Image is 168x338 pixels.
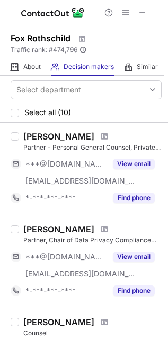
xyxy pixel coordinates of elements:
[137,63,158,71] span: Similar
[23,63,41,71] span: About
[113,159,155,169] button: Reveal Button
[25,252,107,262] span: ***@[DOMAIN_NAME]
[24,108,71,117] span: Select all (10)
[25,176,136,186] span: [EMAIL_ADDRESS][DOMAIN_NAME]
[25,269,136,279] span: [EMAIL_ADDRESS][DOMAIN_NAME]
[21,6,85,19] img: ContactOut v5.3.10
[113,252,155,262] button: Reveal Button
[23,317,94,327] div: [PERSON_NAME]
[23,224,94,235] div: [PERSON_NAME]
[64,63,114,71] span: Decision makers
[23,131,94,142] div: [PERSON_NAME]
[113,285,155,296] button: Reveal Button
[25,159,107,169] span: ***@[DOMAIN_NAME]
[11,46,77,54] span: Traffic rank: # 474,796
[23,236,162,245] div: Partner, Chair of Data Privacy Compliance and International Privacy
[23,328,162,338] div: Counsel
[16,84,81,95] div: Select department
[11,32,70,45] h1: Fox Rothschild
[113,193,155,203] button: Reveal Button
[23,143,162,152] div: Partner - Personal General Counsel, Private Wealth Services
